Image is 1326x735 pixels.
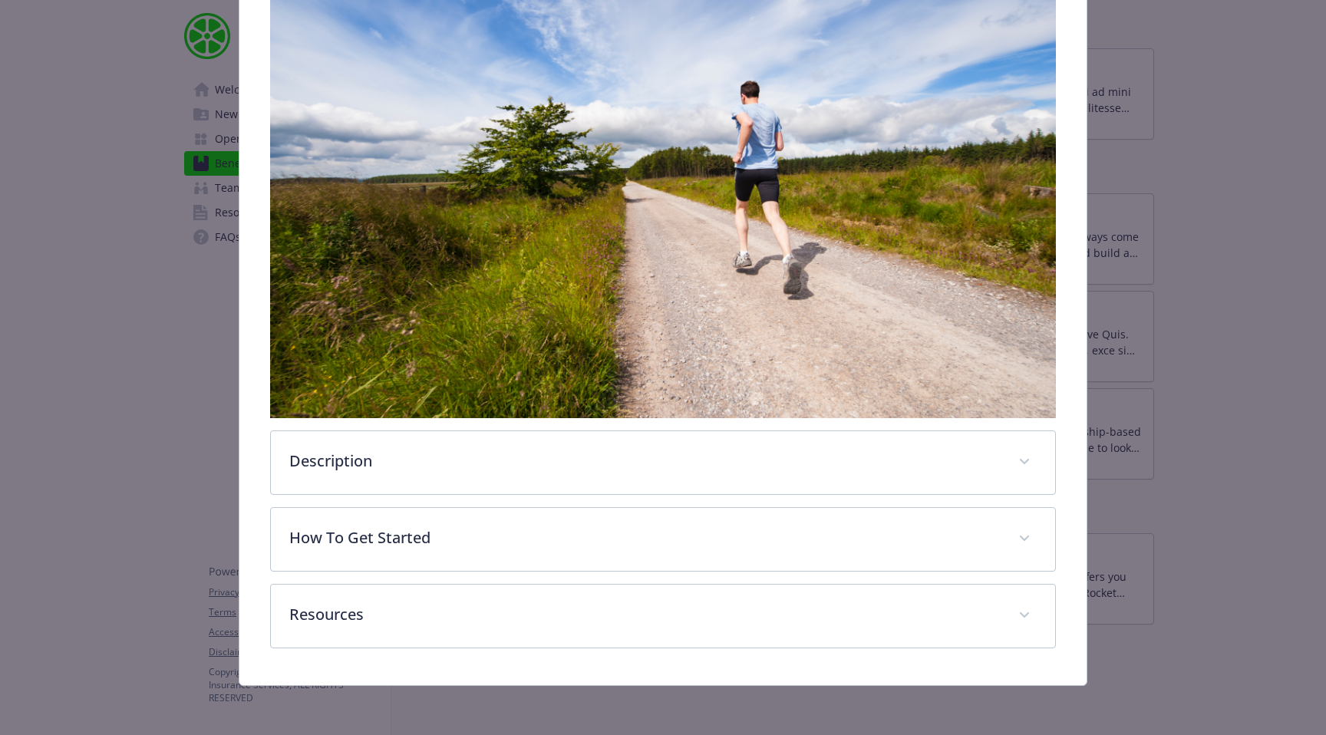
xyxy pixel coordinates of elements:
div: How To Get Started [271,508,1055,571]
div: Resources [271,585,1055,648]
div: Description [271,431,1055,494]
p: Description [289,450,1000,473]
p: Resources [289,603,1000,626]
p: How To Get Started [289,526,1000,549]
